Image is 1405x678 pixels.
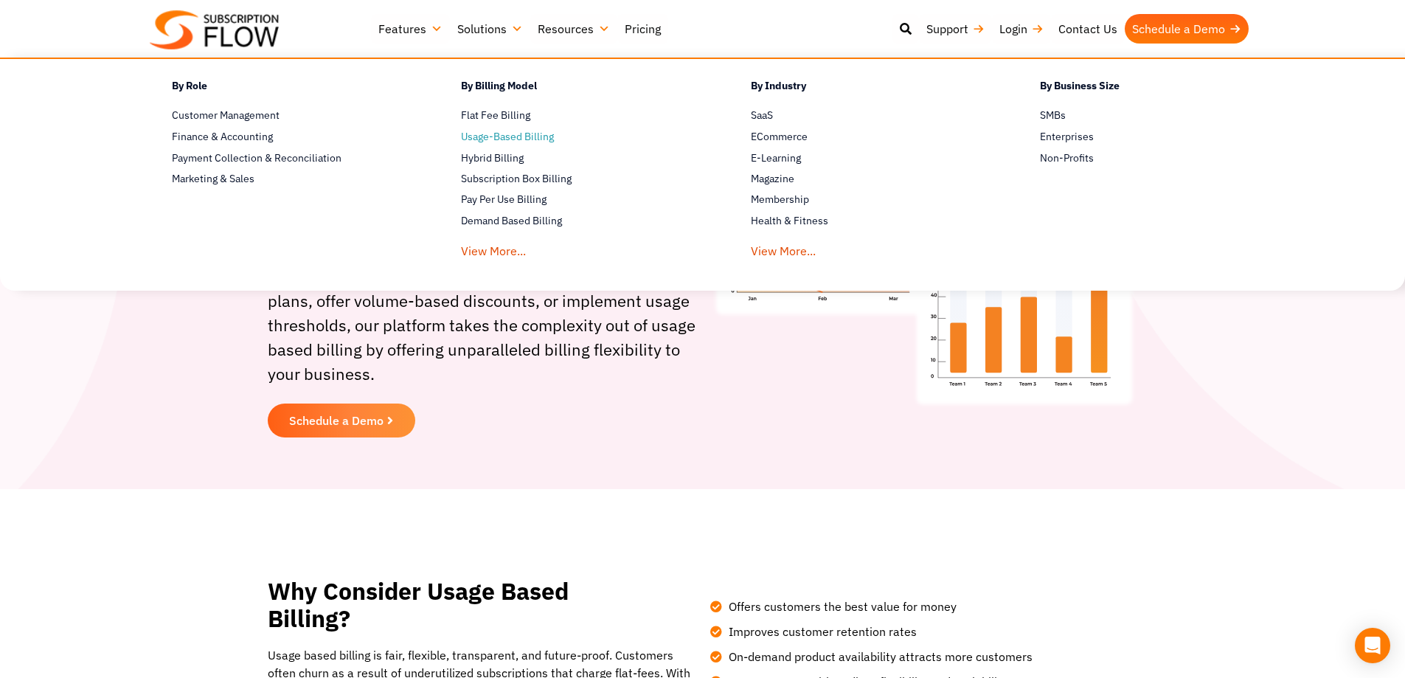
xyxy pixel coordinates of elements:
a: View More... [751,234,816,261]
a: Demand Based Billing [461,212,699,230]
a: Contact Us [1051,14,1125,44]
a: Health & Fitness [751,212,989,230]
span: Usage-Based Billing [461,129,554,145]
a: Pricing [617,14,668,44]
span: Hybrid Billing [461,151,524,166]
span: On-demand product availability attracts more customers [725,648,1033,665]
a: Customer Management [172,106,410,124]
span: Flat Fee Billing [461,108,530,123]
span: Improves customer retention rates [725,623,917,640]
a: SaaS [751,106,989,124]
a: Magazine [751,170,989,188]
span: Customer Management [172,108,280,123]
h4: By Business Size [1040,77,1278,99]
h4: By Role [172,77,410,99]
a: Features [371,14,450,44]
a: Non-Profits [1040,149,1278,167]
h4: By Billing Model [461,77,699,99]
a: Finance & Accounting [172,128,410,145]
span: Non-Profits [1040,151,1094,166]
a: Schedule a Demo [268,404,415,437]
img: Subscriptionflow [150,10,279,49]
a: Pay Per Use Billing [461,191,699,209]
span: Subscription Box Billing [461,171,572,187]
span: ECommerce [751,129,808,145]
a: E-Learning [751,149,989,167]
a: Login [992,14,1051,44]
a: Enterprises [1040,128,1278,145]
a: Schedule a Demo [1125,14,1249,44]
a: Solutions [450,14,530,44]
h4: By Industry [751,77,989,99]
span: Payment Collection & Reconciliation [172,151,341,166]
a: ECommerce [751,128,989,145]
a: Hybrid Billing [461,149,699,167]
a: Payment Collection & Reconciliation [172,149,410,167]
a: Usage-Based Billing [461,128,699,145]
div: Open Intercom Messenger [1355,628,1390,663]
span: Offers customers the best value for money [725,598,957,615]
a: Resources [530,14,617,44]
span: SMBs [1040,108,1066,123]
a: Support [919,14,992,44]
p: Whether you choose pay-as-you-go, set up tiered usage plans, offer volume-based discounts, or imp... [268,264,695,386]
span: Enterprises [1040,129,1094,145]
a: Marketing & Sales [172,170,410,188]
a: Flat Fee Billing [461,106,699,124]
span: Marketing & Sales [172,171,254,187]
a: Membership [751,191,989,209]
span: Schedule a Demo [289,415,384,426]
a: SMBs [1040,106,1278,124]
span: Finance & Accounting [172,129,273,145]
h2: Why Consider Usage Based Billing? [268,578,654,632]
a: View More... [461,234,526,261]
span: SaaS [751,108,773,123]
span: E-Learning [751,151,801,166]
a: Subscription Box Billing [461,170,699,188]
